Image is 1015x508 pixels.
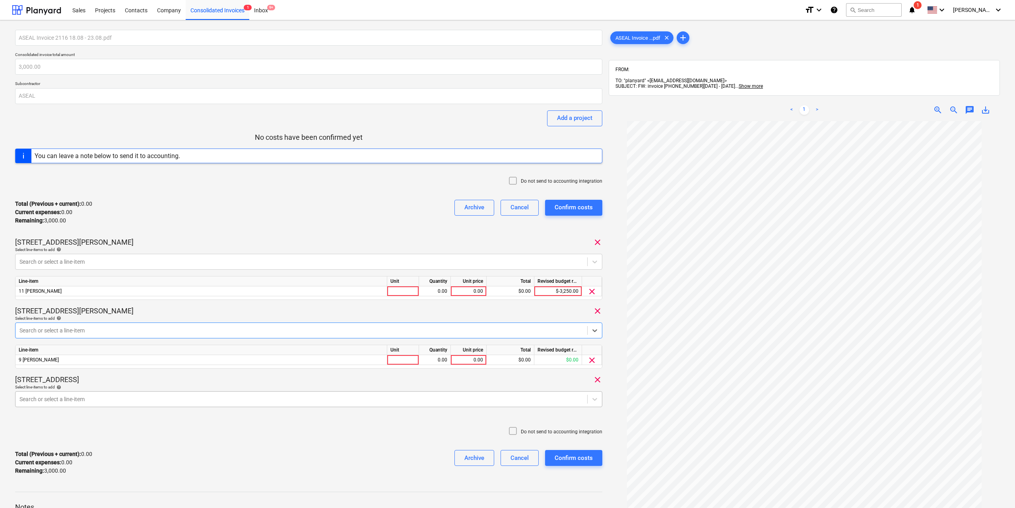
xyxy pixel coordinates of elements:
[830,5,838,15] i: Knowledge base
[994,5,1003,15] i: keyboard_arrow_down
[534,355,582,365] div: $0.00
[454,200,494,216] button: Archive
[464,453,484,463] div: Archive
[15,467,44,474] strong: Remaining :
[908,5,916,15] i: notifications
[451,345,487,355] div: Unit price
[35,152,180,160] div: You can leave a note below to send it to accounting.
[787,105,796,115] a: Previous page
[735,83,763,89] span: ...
[15,209,61,215] strong: Current expenses :
[19,288,62,294] span: 11 Foreman
[615,67,629,72] span: FROM:
[615,78,727,83] span: TO: "planyard" <[EMAIL_ADDRESS][DOMAIN_NAME]>
[15,133,602,142] p: No costs have been confirmed yet
[812,105,822,115] a: Next page
[15,52,602,59] p: Consolidated invoice total amount
[55,247,61,252] span: help
[805,5,814,15] i: format_size
[19,357,59,363] span: 9 Foreman
[510,202,529,212] div: Cancel
[15,459,61,466] strong: Current expenses :
[454,355,483,365] div: 0.00
[800,105,809,115] a: Page 1 is your current page
[739,83,763,89] span: Show more
[534,286,582,296] div: $-3,250.00
[981,105,990,115] span: save_alt
[15,467,66,475] p: 3,000.00
[15,208,72,216] p: 0.00
[15,88,602,104] input: Subcontractor
[55,385,61,390] span: help
[15,238,134,247] p: [STREET_ADDRESS][PERSON_NAME]
[15,217,44,224] strong: Remaining :
[965,105,974,115] span: chat
[15,59,602,75] input: Consolidated invoice total amount
[16,345,387,355] div: Line-item
[487,355,534,365] div: $0.00
[454,286,483,296] div: 0.00
[975,470,1015,508] iframe: Chat Widget
[587,287,597,296] span: clear
[510,453,529,463] div: Cancel
[15,458,72,467] p: 0.00
[678,33,688,42] span: add
[244,5,252,10] span: 1
[487,345,534,355] div: Total
[15,384,602,390] div: Select line-items to add
[387,345,419,355] div: Unit
[545,200,602,216] button: Confirm costs
[55,316,61,321] span: help
[615,83,735,89] span: SUBJECT: FW: invoice [PHONE_NUMBER][DATE] - [DATE]
[557,113,592,123] div: Add a project
[949,105,959,115] span: zoom_out
[814,5,824,15] i: keyboard_arrow_down
[422,355,447,365] div: 0.00
[487,286,534,296] div: $0.00
[611,35,665,41] span: ASEAL Invoice ...pdf
[850,7,856,13] span: search
[464,202,484,212] div: Archive
[15,247,602,252] div: Select line-items to add
[419,276,451,286] div: Quantity
[593,306,602,316] span: clear
[15,216,66,225] p: 3,000.00
[846,3,902,17] button: Search
[521,178,602,185] p: Do not send to accounting integration
[555,202,593,212] div: Confirm costs
[534,345,582,355] div: Revised budget remaining
[555,453,593,463] div: Confirm costs
[387,276,419,286] div: Unit
[593,238,602,247] span: clear
[15,201,81,207] strong: Total (Previous + current) :
[15,30,602,46] input: Consolidated invoice name
[487,276,534,286] div: Total
[15,375,79,384] p: [STREET_ADDRESS]
[15,451,81,457] strong: Total (Previous + current) :
[454,450,494,466] button: Archive
[451,276,487,286] div: Unit price
[521,429,602,435] p: Do not send to accounting integration
[15,200,92,208] p: 0.00
[15,316,602,321] div: Select line-items to add
[545,450,602,466] button: Confirm costs
[422,286,447,296] div: 0.00
[933,105,943,115] span: zoom_in
[16,276,387,286] div: Line-item
[15,306,134,316] p: [STREET_ADDRESS][PERSON_NAME]
[593,375,602,384] span: clear
[587,355,597,365] span: clear
[501,200,539,216] button: Cancel
[501,450,539,466] button: Cancel
[15,450,92,458] p: 0.00
[15,81,602,88] p: Subcontractor
[267,5,275,10] span: 9+
[534,276,582,286] div: Revised budget remaining
[610,31,673,44] div: ASEAL Invoice ...pdf
[953,7,993,13] span: [PERSON_NAME]
[937,5,947,15] i: keyboard_arrow_down
[547,110,602,126] button: Add a project
[419,345,451,355] div: Quantity
[914,1,922,9] span: 1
